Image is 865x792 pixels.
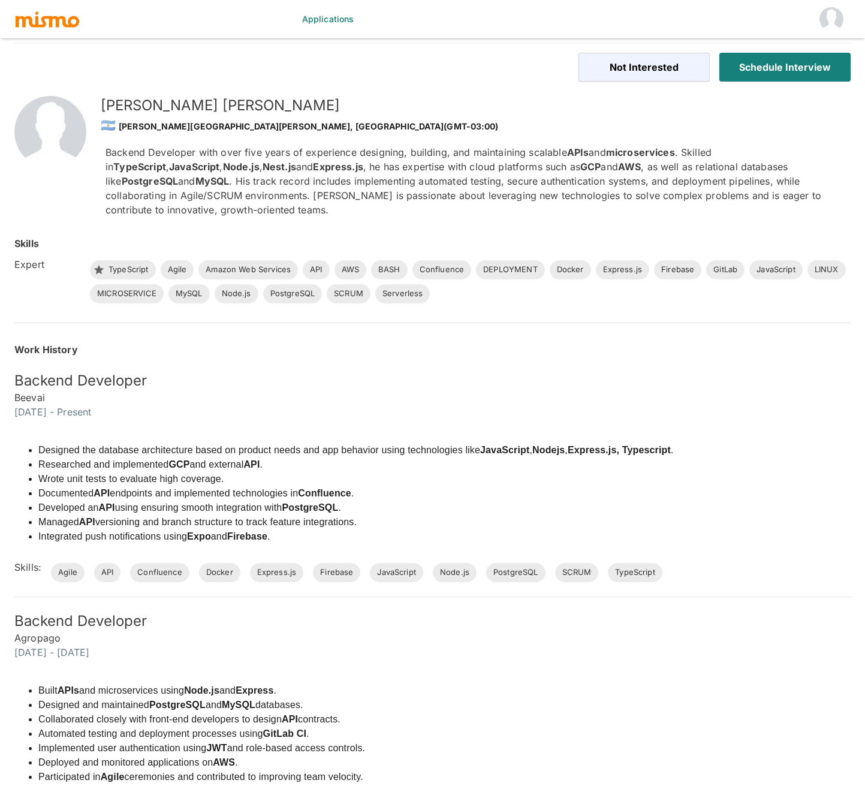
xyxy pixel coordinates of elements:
span: LINUX [807,264,846,276]
strong: GCP [580,161,601,173]
li: Managed versioning and branch structure to track feature integrations. [38,515,674,529]
strong: PostgreSQL [149,700,206,710]
strong: Node.js [223,161,260,173]
span: Agile [51,567,85,579]
strong: MySQL [195,175,230,187]
strong: Confluence [298,488,351,498]
span: API [94,567,120,579]
strong: GitLab CI [263,728,306,739]
strong: APIs [567,146,589,158]
span: Agile [161,264,194,276]
strong: JavaScript [169,161,220,173]
span: JavaScript [749,264,803,276]
span: MICROSERVICE [90,288,164,300]
li: Collaborated closely with front-end developers to design contracts. [38,712,365,727]
span: JavaScript [370,567,423,579]
span: Firebase [313,567,360,579]
strong: PostgreSQL [122,175,179,187]
li: Wrote unit tests to evaluate high coverage. [38,472,674,486]
li: Participated in ceremonies and contributed to improving team velocity. [38,770,365,784]
span: BASH [371,264,408,276]
span: DEPLOYMENT [476,264,545,276]
span: Docker [550,264,591,276]
span: GitLab [706,264,745,276]
strong: Nodejs [532,445,565,455]
span: Express.js [250,567,304,579]
h6: Agropago [14,631,851,645]
span: Confluence [130,567,189,579]
li: Developed an using ensuring smooth integration with . [38,501,674,515]
div: [PERSON_NAME][GEOGRAPHIC_DATA][PERSON_NAME], [GEOGRAPHIC_DATA] (GMT-03:00) [101,115,831,135]
span: Amazon Web Services [198,264,298,276]
img: logo [14,10,80,28]
span: Node.js [433,567,477,579]
li: Integrated push notifications using and . [38,529,674,544]
span: SCRUM [555,567,599,579]
strong: JavaScript [480,445,529,455]
span: Node.js [215,288,258,300]
strong: API [243,459,260,469]
h6: Skills: [14,560,41,574]
li: Built and microservices using and . [38,683,365,698]
strong: API [282,714,298,724]
span: Docker [199,567,240,579]
strong: Express [236,685,273,695]
li: Implemented user authentication using and role-based access controls. [38,741,365,755]
span: Express.js [596,264,650,276]
button: Not Interested [578,53,710,82]
span: API [303,264,329,276]
h6: Beevai [14,390,851,405]
li: Documented endpoints and implemented technologies in . [38,486,674,501]
strong: PostgreSQL [282,502,338,513]
strong: Express.js [313,161,363,173]
strong: GCP [168,459,189,469]
img: Starsling HM [819,7,843,31]
span: AWS [334,264,366,276]
strong: API [94,488,110,498]
span: 🇦🇷 [101,118,116,132]
span: TypeScript [608,567,662,579]
img: 2Q== [14,96,86,168]
h5: [PERSON_NAME] [PERSON_NAME] [101,96,831,115]
strong: API [99,502,115,513]
li: Designed and maintained and databases. [38,698,365,712]
strong: Node.js [184,685,219,695]
span: Serverless [375,288,430,300]
strong: AWS [213,757,235,767]
strong: API [79,517,95,527]
strong: AWS [618,161,641,173]
strong: Expo [187,531,211,541]
strong: microservices [606,146,675,158]
li: Automated testing and deployment processes using . [38,727,365,741]
h6: Expert [14,257,80,272]
span: Firebase [654,264,701,276]
h5: Backend Developer [14,612,851,631]
h6: Skills [14,236,39,251]
li: Deployed and monitored applications on . [38,755,365,770]
span: PostgreSQL [486,567,545,579]
span: MySQL [168,288,210,300]
h6: [DATE] - Present [14,405,851,419]
p: Backend Developer with over five years of experience designing, building, and maintaining scalabl... [106,145,831,217]
strong: APIs [58,685,79,695]
strong: TypeScript [113,161,166,173]
span: TypeScript [101,264,156,276]
span: SCRUM [327,288,370,300]
button: Schedule Interview [719,53,851,82]
strong: Nest.js [263,161,296,173]
h6: Work History [14,342,851,357]
span: PostgreSQL [263,288,323,300]
strong: JWT [206,743,227,753]
strong: Firebase [227,531,267,541]
h5: Backend Developer [14,371,851,390]
strong: MySQL [222,700,255,710]
h6: [DATE] - [DATE] [14,645,851,660]
span: Confluence [412,264,472,276]
li: Researched and implemented and external . [38,457,674,472]
strong: Express.js, Typescript [568,445,671,455]
li: Designed the database architecture based on product needs and app behavior using technologies lik... [38,443,674,457]
strong: Agile [101,772,125,782]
